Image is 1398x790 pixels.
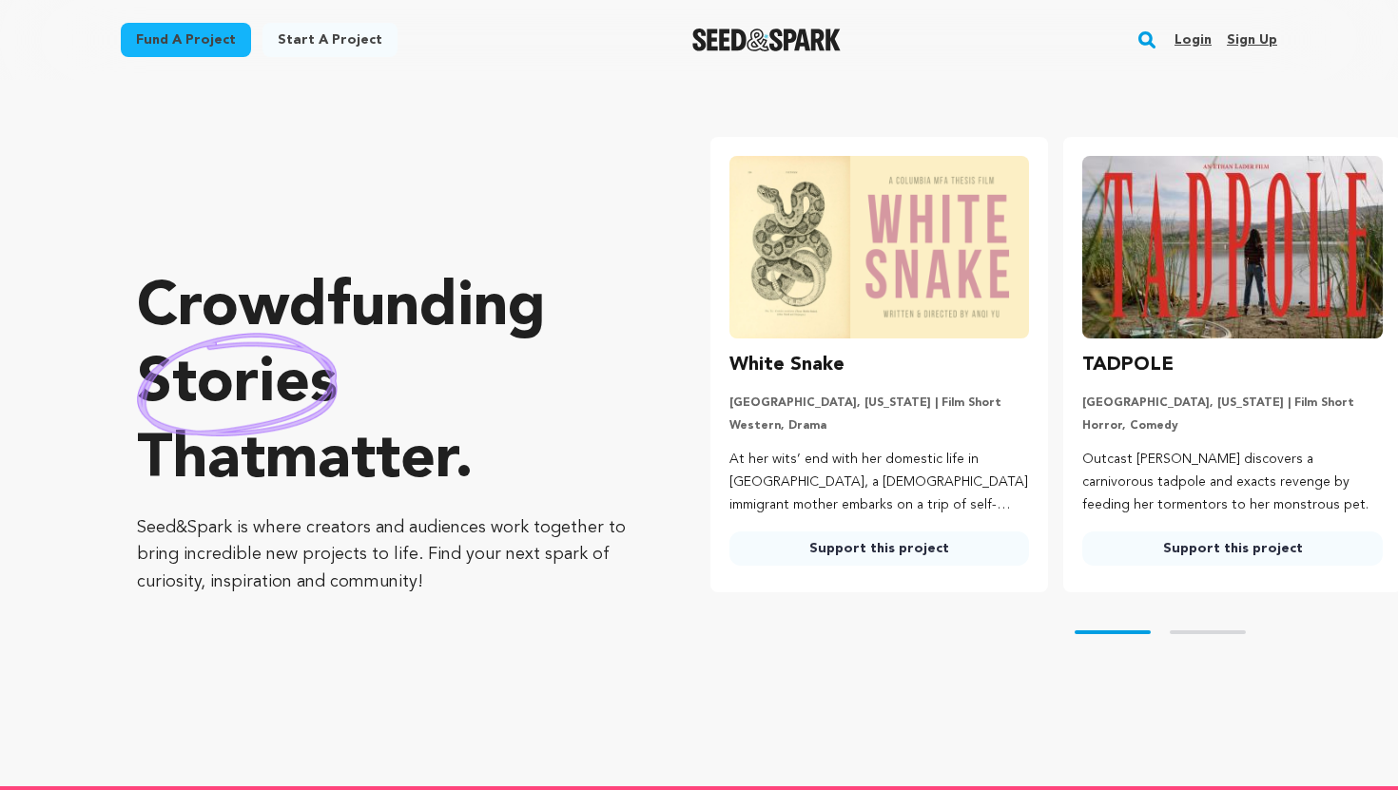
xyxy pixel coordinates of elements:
h3: White Snake [729,350,845,380]
img: TADPOLE image [1082,156,1383,338]
p: Outcast [PERSON_NAME] discovers a carnivorous tadpole and exacts revenge by feeding her tormentor... [1082,449,1383,516]
a: Sign up [1227,25,1277,55]
a: Fund a project [121,23,251,57]
img: White Snake image [729,156,1030,338]
a: Login [1175,25,1212,55]
h3: TADPOLE [1082,350,1174,380]
p: [GEOGRAPHIC_DATA], [US_STATE] | Film Short [1082,395,1383,411]
span: matter [265,431,455,491]
a: Seed&Spark Homepage [692,29,842,51]
p: Seed&Spark is where creators and audiences work together to bring incredible new projects to life... [137,514,634,596]
a: Start a project [262,23,398,57]
p: Western, Drama [729,418,1030,434]
p: At her wits’ end with her domestic life in [GEOGRAPHIC_DATA], a [DEMOGRAPHIC_DATA] immigrant moth... [729,449,1030,516]
p: [GEOGRAPHIC_DATA], [US_STATE] | Film Short [729,395,1030,411]
p: Crowdfunding that . [137,271,634,499]
img: Seed&Spark Logo Dark Mode [692,29,842,51]
a: Support this project [729,531,1030,566]
a: Support this project [1082,531,1383,566]
p: Horror, Comedy [1082,418,1383,434]
img: hand sketched image [137,333,338,436]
